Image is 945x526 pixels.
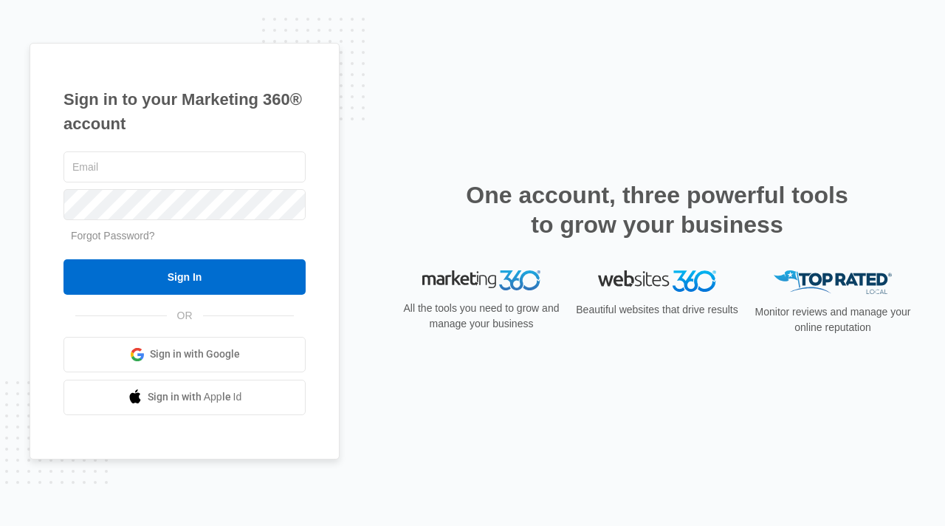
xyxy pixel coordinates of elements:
[148,389,242,405] span: Sign in with Apple Id
[167,308,203,324] span: OR
[63,87,306,136] h1: Sign in to your Marketing 360® account
[461,180,853,239] h2: One account, three powerful tools to grow your business
[574,302,740,318] p: Beautiful websites that drive results
[399,301,564,332] p: All the tools you need to grow and manage your business
[750,304,915,335] p: Monitor reviews and manage your online reputation
[71,230,155,242] a: Forgot Password?
[63,380,306,415] a: Sign in with Apple Id
[598,270,716,292] img: Websites 360
[63,337,306,372] a: Sign in with Google
[63,259,306,295] input: Sign In
[63,151,306,182] input: Email
[422,270,540,291] img: Marketing 360
[150,346,240,362] span: Sign in with Google
[774,270,892,295] img: Top Rated Local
